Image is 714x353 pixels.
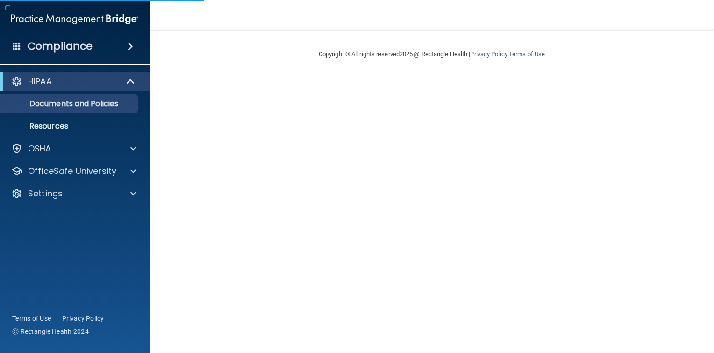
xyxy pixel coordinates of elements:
a: Terms of Use [12,314,51,323]
p: Documents and Policies [6,99,134,108]
p: Settings [28,188,63,199]
p: HIPAA [28,76,52,87]
a: Privacy Policy [470,50,507,58]
a: Settings [11,188,136,199]
h4: Compliance [28,40,93,53]
a: OSHA [11,143,136,154]
p: Resources [6,122,134,131]
a: Terms of Use [509,50,545,58]
a: HIPAA [11,76,136,87]
span: Ⓒ Rectangle Health 2024 [12,327,89,336]
img: PMB logo [11,10,138,29]
p: OSHA [28,143,51,154]
a: OfficeSafe University [11,166,136,177]
a: Privacy Policy [62,314,104,323]
div: Copyright © All rights reserved 2025 @ Rectangle Health | | [261,39,602,69]
p: OfficeSafe University [28,166,116,177]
